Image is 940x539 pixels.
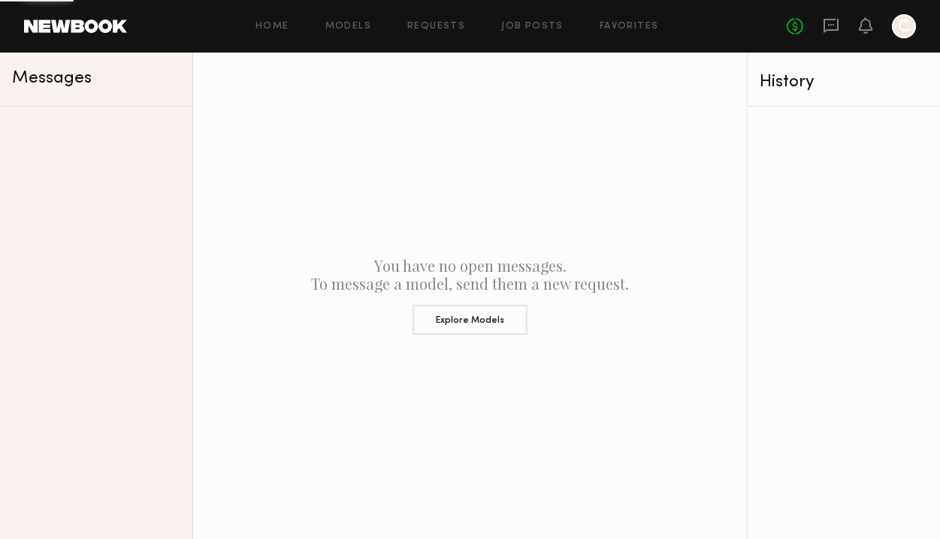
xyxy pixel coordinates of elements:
div: History [760,74,928,91]
span: Messages [12,70,92,87]
a: Requests [407,22,465,32]
a: Home [255,22,289,32]
a: Explore Models [205,293,735,335]
a: C [892,14,916,38]
a: Job Posts [501,22,564,32]
div: You have no open messages. To message a model, send them a new request. [193,53,747,539]
a: Models [325,22,371,32]
button: Explore Models [413,305,527,335]
a: Favorites [600,22,659,32]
